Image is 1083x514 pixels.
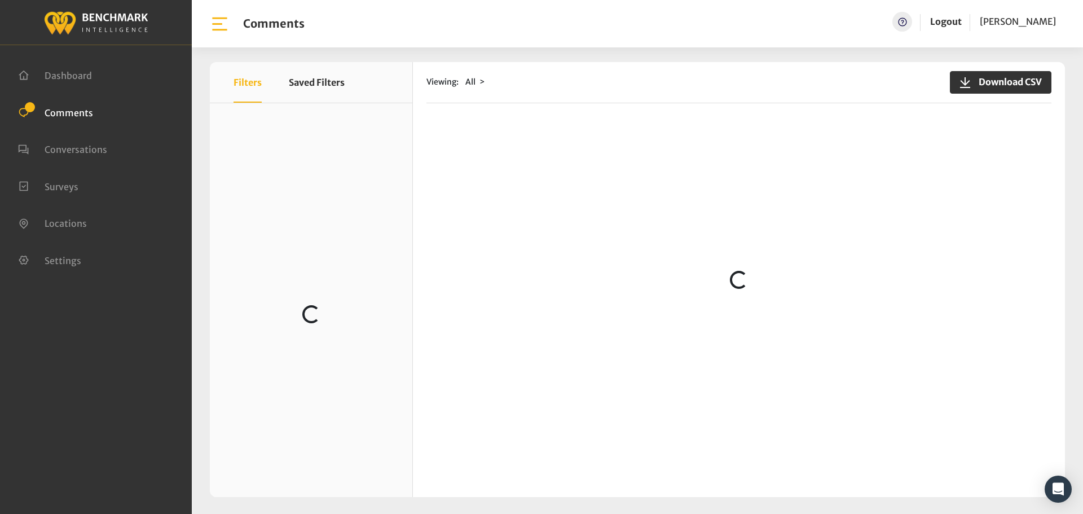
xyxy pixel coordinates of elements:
a: Surveys [18,180,78,191]
a: Conversations [18,143,107,154]
button: Saved Filters [289,62,345,103]
span: All [465,77,476,87]
span: Settings [45,254,81,266]
span: Surveys [45,181,78,192]
a: Logout [930,12,962,32]
img: bar [210,14,230,34]
button: Filters [234,62,262,103]
a: Logout [930,16,962,27]
span: Comments [45,107,93,118]
span: Viewing: [426,76,459,88]
span: Conversations [45,144,107,155]
a: Dashboard [18,69,92,80]
span: Download CSV [972,75,1042,89]
button: Download CSV [950,71,1051,94]
h1: Comments [243,17,305,30]
div: Open Intercom Messenger [1045,476,1072,503]
a: Comments [18,106,93,117]
a: [PERSON_NAME] [980,12,1056,32]
span: Dashboard [45,70,92,81]
span: Locations [45,218,87,229]
a: Settings [18,254,81,265]
img: benchmark [43,8,148,36]
a: Locations [18,217,87,228]
span: [PERSON_NAME] [980,16,1056,27]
